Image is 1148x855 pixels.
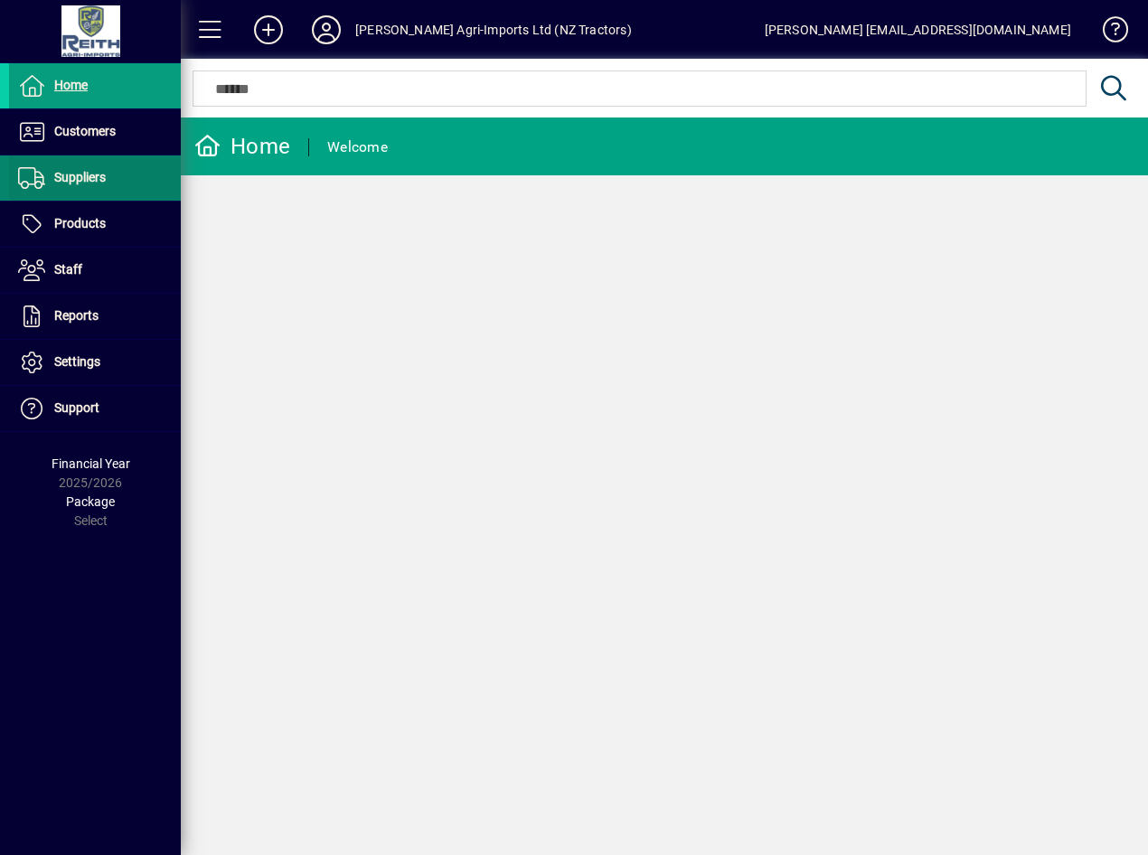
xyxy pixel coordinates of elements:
span: Suppliers [54,170,106,184]
a: Reports [9,294,181,339]
div: Welcome [327,133,388,162]
button: Profile [297,14,355,46]
div: [PERSON_NAME] [EMAIL_ADDRESS][DOMAIN_NAME] [765,15,1071,44]
a: Suppliers [9,155,181,201]
span: Products [54,216,106,230]
a: Customers [9,109,181,155]
span: Package [66,494,115,509]
a: Staff [9,248,181,293]
span: Staff [54,262,82,277]
div: [PERSON_NAME] Agri-Imports Ltd (NZ Tractors) [355,15,632,44]
span: Support [54,400,99,415]
span: Settings [54,354,100,369]
a: Support [9,386,181,431]
span: Financial Year [52,456,130,471]
span: Customers [54,124,116,138]
div: Home [194,132,290,161]
span: Home [54,78,88,92]
span: Reports [54,308,99,323]
a: Settings [9,340,181,385]
a: Knowledge Base [1089,4,1125,62]
button: Add [240,14,297,46]
a: Products [9,202,181,247]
